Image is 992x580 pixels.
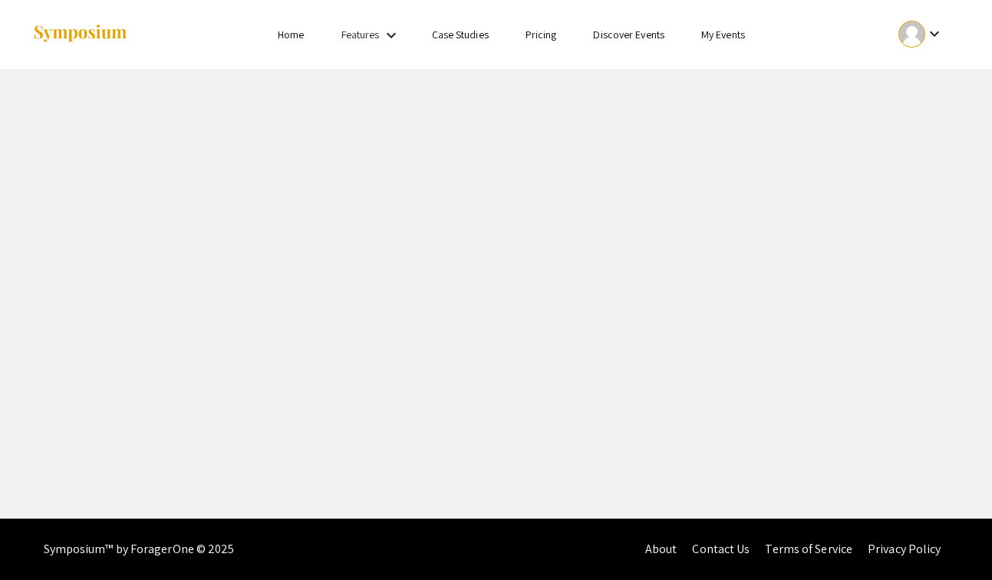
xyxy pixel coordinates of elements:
iframe: Chat [12,511,65,568]
div: Symposium™ by ForagerOne © 2025 [44,519,235,580]
a: Discover Events [593,28,664,41]
a: Features [341,28,380,41]
mat-icon: Expand account dropdown [925,25,944,43]
a: Pricing [526,28,557,41]
a: Terms of Service [765,541,852,557]
button: Expand account dropdown [882,17,960,51]
a: Contact Us [692,541,750,557]
img: Symposium by ForagerOne [32,24,128,44]
a: Home [278,28,304,41]
a: About [645,541,677,557]
a: Case Studies [432,28,489,41]
a: My Events [701,28,745,41]
a: Privacy Policy [868,541,941,557]
mat-icon: Expand Features list [382,26,400,44]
